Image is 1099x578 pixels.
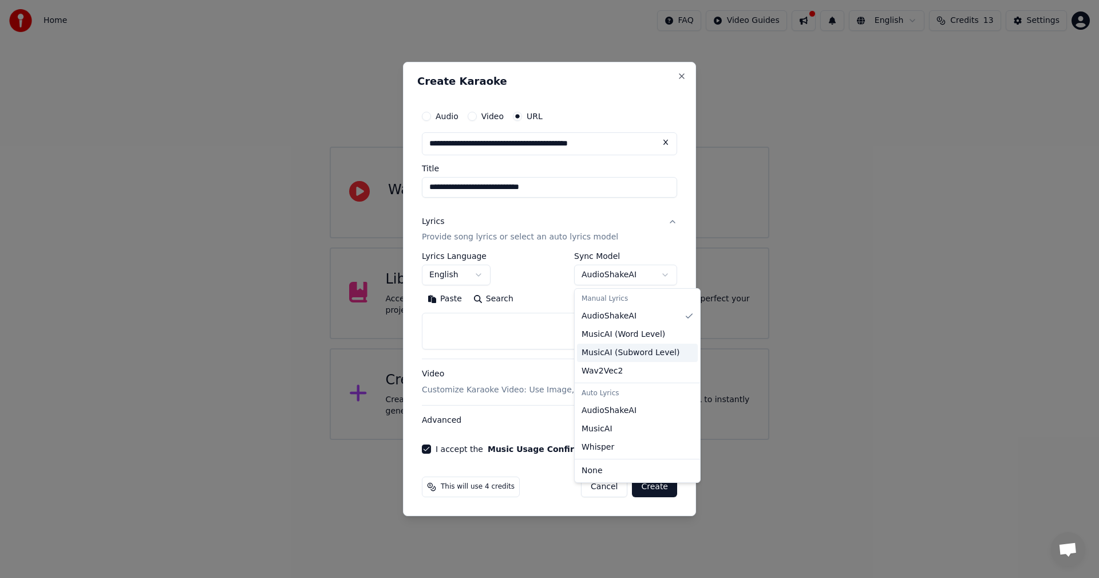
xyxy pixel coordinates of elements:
[582,347,679,359] span: MusicAI ( Subword Level )
[582,329,665,340] span: MusicAI ( Word Level )
[582,465,603,477] span: None
[582,310,637,322] span: AudioShakeAI
[577,386,698,402] div: Auto Lyrics
[582,405,637,416] span: AudioShakeAI
[582,423,612,435] span: MusicAI
[582,365,623,377] span: Wav2Vec2
[582,442,614,453] span: Whisper
[577,291,698,307] div: Manual Lyrics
